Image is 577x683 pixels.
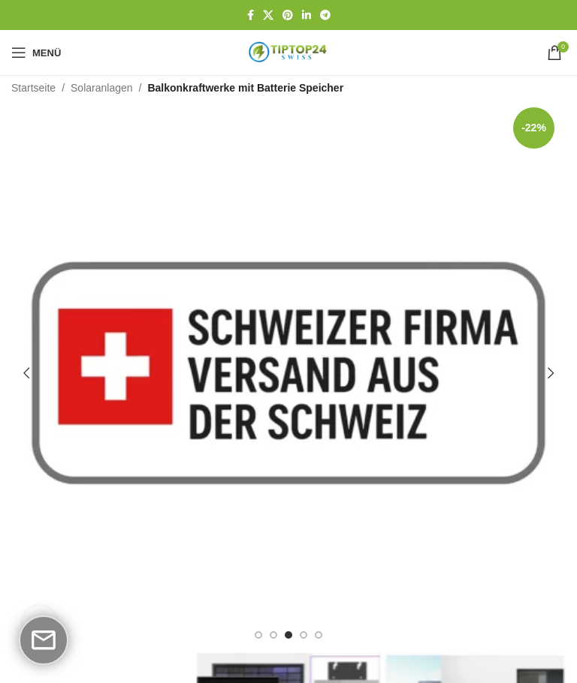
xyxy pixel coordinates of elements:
li: Go to slide 3 [270,631,277,639]
span: -22% [513,107,554,149]
span: Menü [32,48,61,58]
span: 0 [557,41,569,53]
a: Mobiles Menü öffnen [4,38,68,68]
li: Go to slide 2 [255,631,262,639]
li: Go to slide 6 [315,631,322,639]
a: Logo der Website [236,46,341,58]
a: Facebook Social Link [243,5,258,26]
div: 4 / 8 [10,96,567,650]
a: Balkonkraftwerke mit Batterie Speicher [147,80,343,96]
nav: Breadcrumb [11,80,343,96]
a: Solaranlagen [71,80,133,96]
a: Telegram Social Link [316,5,335,26]
a: Startseite [11,80,56,96]
div: Previous slide [11,358,41,388]
li: Go to slide 4 [285,631,292,639]
div: Next slide [536,358,566,388]
img: ChatGPT-Image-29.-Maerz-2025-12_41_06-png.webp [11,96,566,650]
a: X Social Link [258,5,278,26]
li: Go to slide 5 [300,631,307,639]
a: Pinterest Social Link [278,5,298,26]
a: LinkedIn Social Link [298,5,316,26]
a: 0 [539,38,569,68]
